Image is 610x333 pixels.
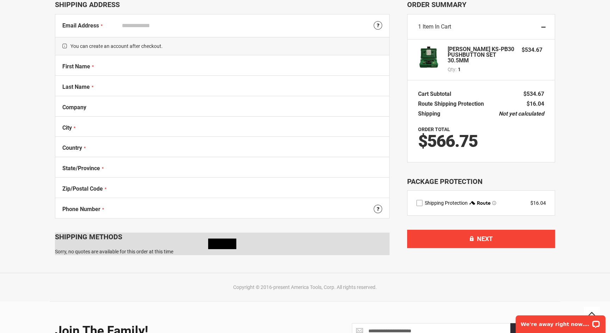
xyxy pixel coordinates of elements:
[416,199,546,206] div: route shipping protection selector element
[499,110,544,117] span: Not yet calculated
[418,127,450,132] strong: Order Total
[418,89,455,99] th: Cart Subtotal
[62,144,82,151] span: Country
[62,165,100,172] span: State/Province
[477,235,493,242] span: Next
[418,99,487,109] th: Route Shipping Protection
[208,239,236,249] img: Loading...
[55,37,389,55] span: You can create an account after checkout.
[448,67,455,72] span: Qty
[511,311,610,333] iframe: LiveChat chat widget
[522,47,542,53] span: $534.67
[418,47,439,68] img: GREENLEE KS-PB30 PUSHBUTTON SET 30.5MM
[492,201,496,205] span: Learn more
[407,230,555,248] button: Next
[62,206,100,212] span: Phone Number
[458,66,461,73] span: 1
[418,131,478,151] span: $566.75
[62,63,90,70] span: First Name
[53,284,557,291] div: Copyright © 2016-present America Tools, Corp. All rights reserved.
[523,91,544,97] span: $534.67
[423,23,451,30] span: Item in Cart
[62,22,99,29] span: Email Address
[448,47,515,63] strong: [PERSON_NAME] KS-PB30 PUSHBUTTON SET 30.5MM
[418,110,440,117] span: Shipping
[530,199,546,206] div: $16.04
[527,100,544,107] span: $16.04
[425,200,468,206] span: Shipping Protection
[418,23,421,30] span: 1
[62,185,103,192] span: Zip/Postal Code
[55,0,390,9] div: Shipping Address
[62,104,86,111] span: Company
[62,84,90,90] span: Last Name
[407,177,555,187] div: Package Protection
[407,0,555,9] span: Order Summary
[62,124,72,131] span: City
